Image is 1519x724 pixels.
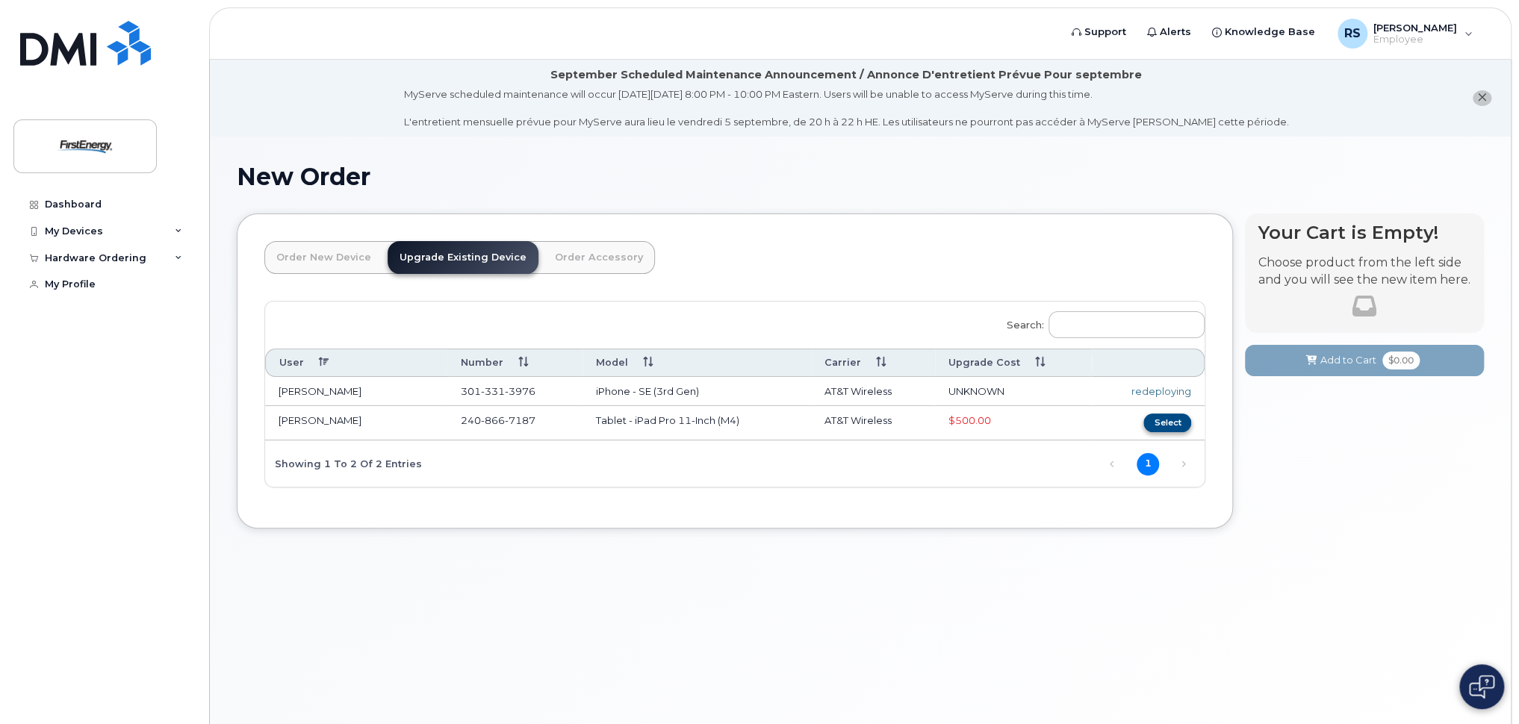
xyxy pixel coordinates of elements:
th: Model: activate to sort column ascending [583,349,811,376]
button: Add to Cart $0.00 [1245,345,1484,375]
button: close notification [1473,90,1491,106]
td: [PERSON_NAME] [265,377,447,407]
div: MyServe scheduled maintenance will occur [DATE][DATE] 8:00 PM - 10:00 PM Eastern. Users will be u... [404,87,1289,129]
img: Open chat [1469,675,1494,699]
p: Choose product from the left side and you will see the new item here. [1258,255,1470,289]
span: Add to Cart [1320,353,1376,367]
h1: New Order [237,163,1484,190]
span: 301 [461,385,535,397]
span: 7187 [505,414,535,426]
label: Search: [997,302,1205,343]
div: redeploying [1105,384,1191,399]
a: Order New Device [264,241,383,274]
a: Next [1172,453,1195,475]
span: Full Upgrade Eligibility Date 2027-03-13 [948,414,991,426]
span: 240 [461,414,535,426]
th: Number: activate to sort column ascending [447,349,583,376]
div: Showing 1 to 2 of 2 entries [265,450,422,475]
a: 1 [1137,453,1159,475]
a: Order Accessory [543,241,655,274]
a: Upgrade Existing Device [388,241,538,274]
a: Previous [1101,453,1123,475]
td: AT&T Wireless [811,377,935,407]
td: iPhone - SE (3rd Gen) [583,377,811,407]
span: 331 [481,385,505,397]
span: $0.00 [1382,352,1420,369]
div: September Scheduled Maintenance Announcement / Annonce D'entretient Prévue Pour septembre [550,67,1142,83]
td: AT&T Wireless [811,406,935,440]
td: [PERSON_NAME] [265,406,447,440]
th: User: activate to sort column descending [265,349,447,376]
span: UNKNOWN [948,385,1004,397]
input: Search: [1049,311,1205,338]
span: 866 [481,414,505,426]
h4: Your Cart is Empty! [1258,222,1470,243]
th: Carrier: activate to sort column ascending [811,349,935,376]
th: Upgrade Cost: activate to sort column ascending [935,349,1092,376]
button: Select [1143,414,1191,432]
span: 3976 [505,385,535,397]
td: Tablet - iPad Pro 11-Inch (M4) [583,406,811,440]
